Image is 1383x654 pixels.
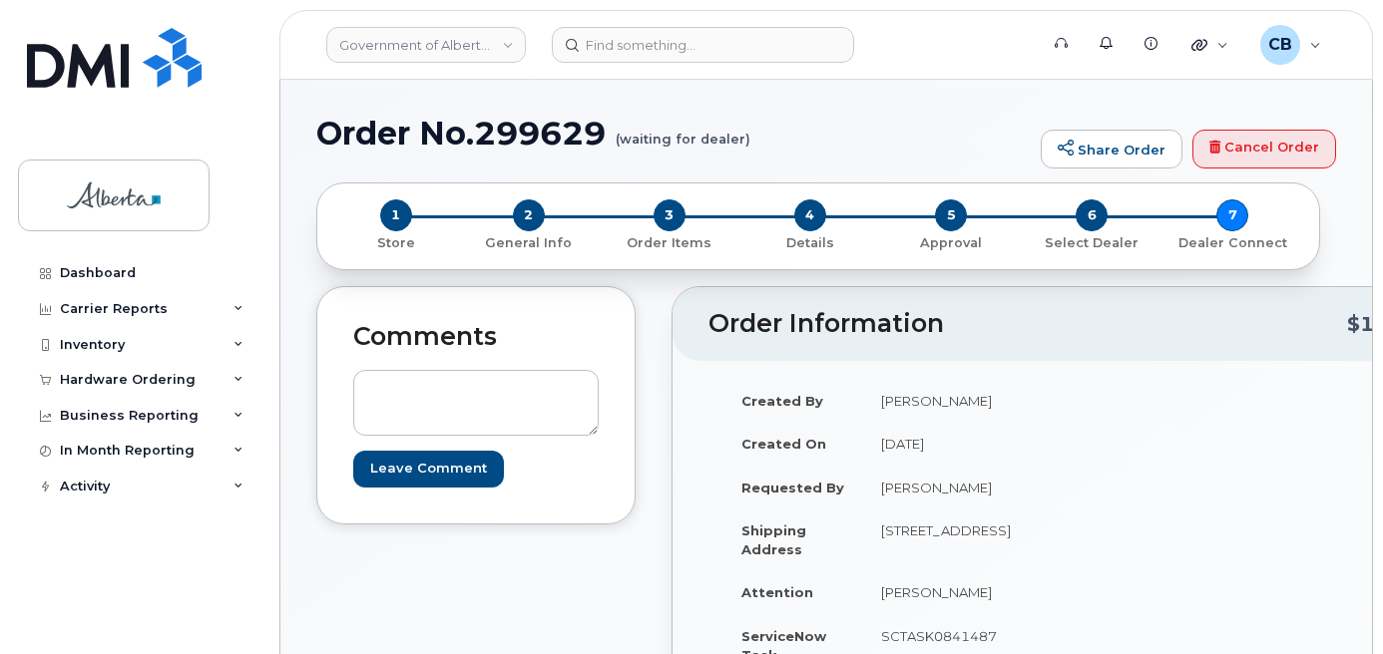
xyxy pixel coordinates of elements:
p: General Info [466,234,591,252]
p: Details [747,234,872,252]
a: Share Order [1041,130,1182,169]
strong: Created By [741,393,823,409]
span: 4 [794,199,826,231]
span: 1 [380,199,412,231]
span: 5 [935,199,967,231]
p: Order Items [607,234,731,252]
h2: Order Information [708,310,1347,338]
span: 3 [654,199,686,231]
input: Leave Comment [353,451,504,488]
a: 1 Store [333,231,458,252]
a: 3 Order Items [599,231,739,252]
a: 5 Approval [881,231,1022,252]
span: 2 [513,199,545,231]
a: 2 General Info [458,231,599,252]
td: [PERSON_NAME] [863,379,1075,423]
a: 4 Details [739,231,880,252]
span: 6 [1076,199,1108,231]
strong: Shipping Address [741,522,806,557]
small: (waiting for dealer) [616,116,750,147]
a: Cancel Order [1192,130,1336,169]
td: [PERSON_NAME] [863,570,1075,614]
a: 6 Select Dealer [1022,231,1162,252]
strong: Created On [741,436,826,452]
strong: Requested By [741,480,844,495]
p: Approval [889,234,1014,252]
td: [STREET_ADDRESS] [863,508,1075,570]
td: [DATE] [863,422,1075,466]
td: [PERSON_NAME] [863,466,1075,509]
h2: Comments [353,323,599,351]
strong: Attention [741,584,813,600]
p: Select Dealer [1030,234,1154,252]
p: Store [341,234,450,252]
h1: Order No.299629 [316,116,1031,151]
